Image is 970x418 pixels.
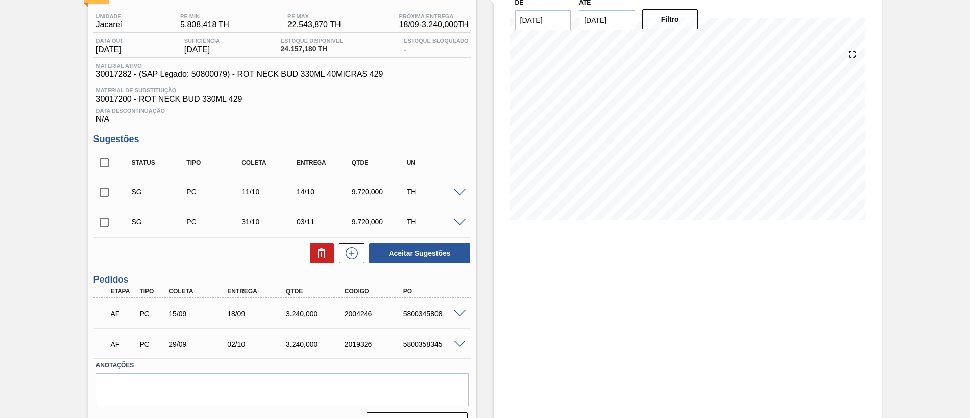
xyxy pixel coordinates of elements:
[93,134,471,145] h3: Sugestões
[334,243,364,263] div: Nova sugestão
[96,95,469,104] span: 30017200 - ROT NECK BUD 330ML 429
[184,188,245,196] div: Pedido de Compra
[283,340,349,348] div: 3.240,000
[108,288,138,295] div: Etapa
[239,218,300,226] div: 31/10/2025
[108,333,138,355] div: Aguardando Faturamento
[96,45,124,54] span: [DATE]
[369,243,470,263] button: Aceitar Sugestões
[401,288,466,295] div: PO
[349,188,410,196] div: 9.720,000
[96,20,122,29] span: Jacareí
[137,310,167,318] div: Pedido de Compra
[111,340,136,348] p: AF
[401,340,466,348] div: 5800358345
[401,310,466,318] div: 5800345808
[294,218,355,226] div: 03/11/2025
[96,70,383,79] span: 30017282 - (SAP Legado: 50800079) - ROT NECK BUD 330ML 40MICRAS 429
[166,310,232,318] div: 15/09/2025
[180,20,229,29] span: 5.808,418 TH
[294,159,355,166] div: Entrega
[137,288,167,295] div: Tipo
[342,310,408,318] div: 2004246
[404,159,465,166] div: UN
[281,45,343,53] span: 24.157,180 TH
[399,20,469,29] span: 18/09 - 3.240,000 TH
[111,310,136,318] p: AF
[399,13,469,19] span: Próxima Entrega
[239,188,300,196] div: 11/10/2025
[305,243,334,263] div: Excluir Sugestões
[166,288,232,295] div: Coleta
[93,104,471,124] div: N/A
[96,87,469,94] span: Material de Substituição
[294,188,355,196] div: 14/10/2025
[281,38,343,44] span: Estoque Disponível
[129,159,190,166] div: Status
[184,45,220,54] span: [DATE]
[225,340,290,348] div: 02/10/2025
[283,288,349,295] div: Qtde
[93,274,471,285] h3: Pedidos
[108,303,138,325] div: Aguardando Faturamento
[404,218,465,226] div: TH
[287,20,341,29] span: 22.543,870 TH
[404,188,465,196] div: TH
[283,310,349,318] div: 3.240,000
[96,358,469,373] label: Anotações
[287,13,341,19] span: PE MAX
[239,159,300,166] div: Coleta
[96,108,469,114] span: Data Descontinuação
[342,340,408,348] div: 2019326
[342,288,408,295] div: Código
[642,9,698,29] button: Filtro
[184,159,245,166] div: Tipo
[129,188,190,196] div: Sugestão Criada
[364,242,471,264] div: Aceitar Sugestões
[129,218,190,226] div: Sugestão Criada
[515,10,571,30] input: dd/mm/yyyy
[225,310,290,318] div: 18/09/2025
[401,38,471,54] div: -
[579,10,635,30] input: dd/mm/yyyy
[349,159,410,166] div: Qtde
[184,218,245,226] div: Pedido de Compra
[96,38,124,44] span: Data out
[166,340,232,348] div: 29/09/2025
[96,63,383,69] span: Material ativo
[184,38,220,44] span: Suficiência
[96,13,122,19] span: Unidade
[180,13,229,19] span: PE MIN
[137,340,167,348] div: Pedido de Compra
[404,38,468,44] span: Estoque Bloqueado
[225,288,290,295] div: Entrega
[349,218,410,226] div: 9.720,000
